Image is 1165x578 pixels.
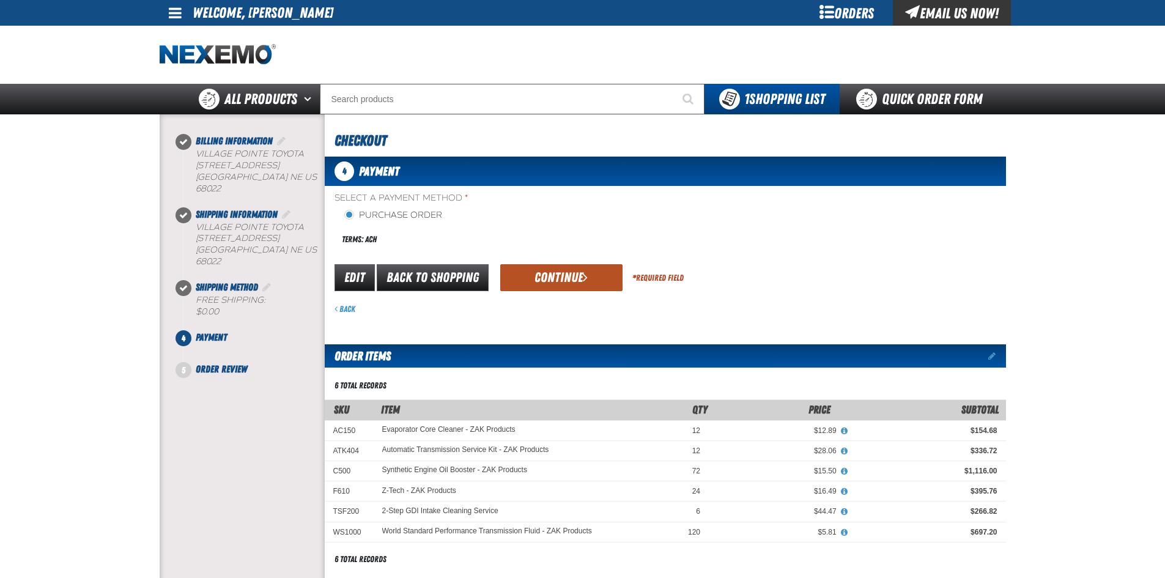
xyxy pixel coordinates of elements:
[174,134,325,377] nav: Checkout steps. Current step is Payment. Step 4 of 5
[854,466,997,476] div: $1,116.00
[744,91,825,108] span: Shopping List
[382,426,516,434] a: Evaporator Core Cleaner - ZAK Products
[382,446,549,454] a: Automatic Transmission Service Kit - ZAK Products
[224,88,297,110] span: All Products
[196,160,279,171] span: [STREET_ADDRESS]
[196,256,221,267] bdo: 68022
[854,426,997,435] div: $154.68
[674,84,705,114] button: Start Searching
[692,446,700,455] span: 12
[717,466,837,476] div: $15.50
[854,446,997,456] div: $336.72
[183,330,325,362] li: Payment. Step 4 of 5. Not Completed
[335,193,665,204] span: Select a Payment Method
[325,502,374,522] td: TSF200
[196,149,304,159] span: Village Pointe Toyota
[325,420,374,440] td: AC150
[837,466,852,477] button: View All Prices for Synthetic Engine Oil Booster - ZAK Products
[305,172,317,182] span: US
[382,466,527,475] a: Synthetic Engine Oil Booster - ZAK Products
[744,91,749,108] strong: 1
[854,506,997,516] div: $266.82
[377,264,489,291] a: Back to Shopping
[325,344,391,368] h2: Order Items
[183,134,325,207] li: Billing Information. Step 1 of 5. Completed
[717,446,837,456] div: $28.06
[196,363,247,375] span: Order Review
[320,84,705,114] input: Search
[632,272,684,284] div: Required Field
[334,403,349,416] a: SKU
[500,264,623,291] button: Continue
[837,527,852,538] button: View All Prices for World Standard Performance Transmission Fluid - ZAK Products
[196,306,219,317] strong: $0.00
[196,183,221,194] bdo: 68022
[261,281,273,293] a: Edit Shipping Method
[290,245,302,255] span: NE
[196,135,273,147] span: Billing Information
[837,446,852,457] button: View All Prices for Automatic Transmission Service Kit - ZAK Products
[381,403,400,416] span: Item
[196,281,258,293] span: Shipping Method
[382,527,592,536] a: World Standard Performance Transmission Fluid - ZAK Products
[335,264,375,291] a: Edit
[196,295,325,318] div: Free Shipping:
[335,132,386,149] span: Checkout
[280,209,292,220] a: Edit Shipping Information
[696,507,700,516] span: 6
[335,380,386,391] div: 6 total records
[176,330,191,346] span: 4
[196,209,278,220] span: Shipping Information
[160,44,276,65] img: Nexemo logo
[183,207,325,281] li: Shipping Information. Step 2 of 5. Completed
[196,245,287,255] span: [GEOGRAPHIC_DATA]
[854,486,997,496] div: $395.76
[988,352,1006,360] a: Edit items
[290,172,302,182] span: NE
[335,554,386,565] div: 6 total records
[300,84,320,114] button: Open All Products pages
[196,172,287,182] span: [GEOGRAPHIC_DATA]
[335,226,665,253] div: Terms: ACH
[325,440,374,461] td: ATK404
[717,527,837,537] div: $5.81
[382,507,498,516] a: 2-Step GDI Intake Cleaning Service
[325,461,374,481] td: C500
[183,362,325,377] li: Order Review. Step 5 of 5. Not Completed
[359,164,399,179] span: Payment
[325,522,374,542] td: WS1000
[688,528,700,536] span: 120
[335,304,355,314] a: Back
[344,210,354,220] input: Purchase Order
[854,527,997,537] div: $697.20
[344,210,442,221] label: Purchase Order
[717,486,837,496] div: $16.49
[305,245,317,255] span: US
[183,280,325,330] li: Shipping Method. Step 3 of 5. Completed
[382,486,456,495] a: Z-Tech - ZAK Products
[196,222,304,232] span: Village Pointe Toyota
[325,481,374,502] td: F610
[705,84,840,114] button: You have 1 Shopping List. Open to view details
[692,426,700,435] span: 12
[717,426,837,435] div: $12.89
[961,403,999,416] span: Subtotal
[692,487,700,495] span: 24
[692,467,700,475] span: 72
[275,135,287,147] a: Edit Billing Information
[160,44,276,65] a: Home
[837,506,852,517] button: View All Prices for 2-Step GDI Intake Cleaning Service
[176,362,191,378] span: 5
[808,403,830,416] span: Price
[837,426,852,437] button: View All Prices for Evaporator Core Cleaner - ZAK Products
[837,486,852,497] button: View All Prices for Z-Tech - ZAK Products
[196,233,279,243] span: [STREET_ADDRESS]
[840,84,1005,114] a: Quick Order Form
[717,506,837,516] div: $44.47
[335,161,354,181] span: 4
[692,403,708,416] span: Qty
[196,332,227,343] span: Payment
